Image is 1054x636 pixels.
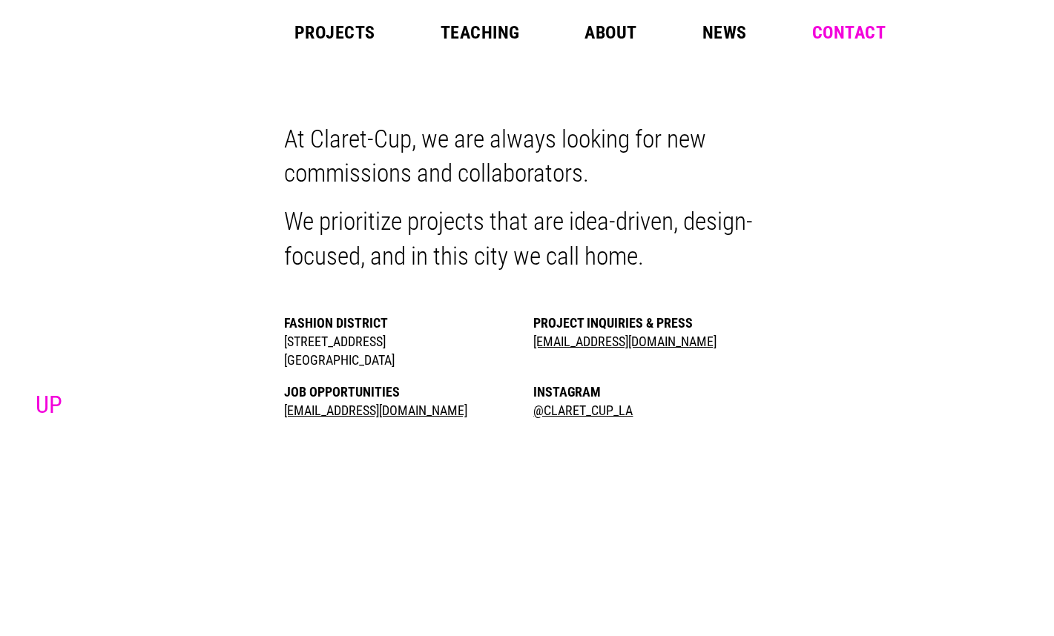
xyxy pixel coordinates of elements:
a: @claret_cup_LA [533,403,633,418]
strong: Fashion District [284,315,388,331]
strong: Project Inquiries & Press [533,315,693,331]
a: News [702,24,747,42]
span: [GEOGRAPHIC_DATA] [284,352,395,368]
p: At Claret-Cup, we are always looking for new commissions and collaborators. [284,122,771,191]
p: We prioritize projects that are idea-driven, design-focused, and in this city we call home. [284,205,771,274]
a: About [584,24,636,42]
a: Contact [812,24,886,42]
span: [STREET_ADDRESS] [284,334,386,349]
nav: Main Menu [294,24,886,42]
a: Teaching [441,24,520,42]
a: UP [36,391,62,419]
a: [EMAIL_ADDRESS][DOMAIN_NAME] [533,334,717,349]
strong: Job Opportunities [284,384,400,400]
a: Projects [294,24,375,42]
a: [EMAIL_ADDRESS][DOMAIN_NAME] [284,403,467,418]
strong: Instagram [533,384,601,400]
